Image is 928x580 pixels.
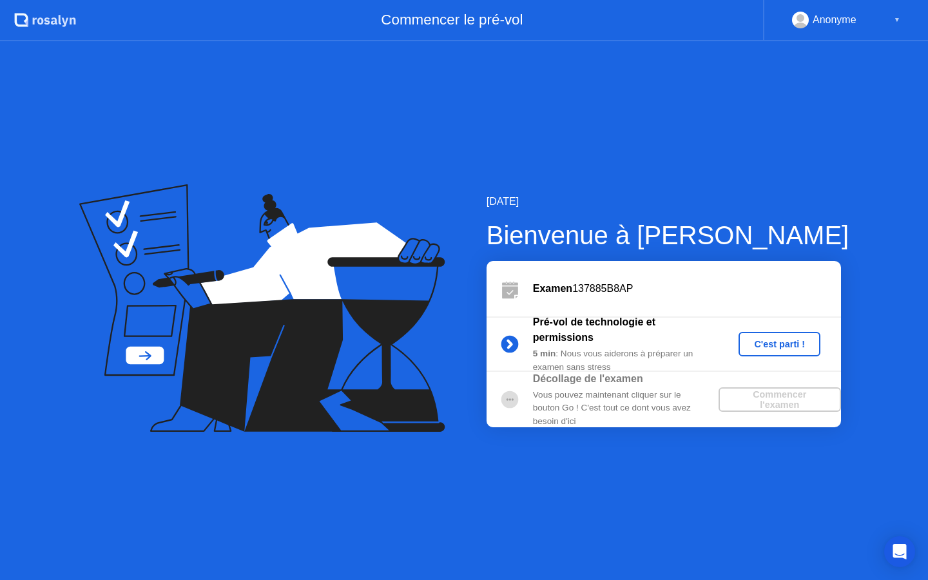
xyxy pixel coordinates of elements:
[533,283,572,294] b: Examen
[894,12,900,28] div: ▼
[533,349,556,358] b: 5 min
[724,389,836,410] div: Commencer l'examen
[719,387,841,412] button: Commencer l'examen
[533,347,719,374] div: : Nous vous aiderons à préparer un examen sans stress
[739,332,820,356] button: C'est parti !
[813,12,856,28] div: Anonyme
[533,373,643,384] b: Décollage de l'examen
[533,389,719,428] div: Vous pouvez maintenant cliquer sur le bouton Go ! C'est tout ce dont vous avez besoin d'ici
[533,316,655,343] b: Pré-vol de technologie et permissions
[487,216,849,255] div: Bienvenue à [PERSON_NAME]
[487,194,849,209] div: [DATE]
[533,281,841,296] div: 137885B8AP
[744,339,815,349] div: C'est parti !
[884,536,915,567] div: Open Intercom Messenger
